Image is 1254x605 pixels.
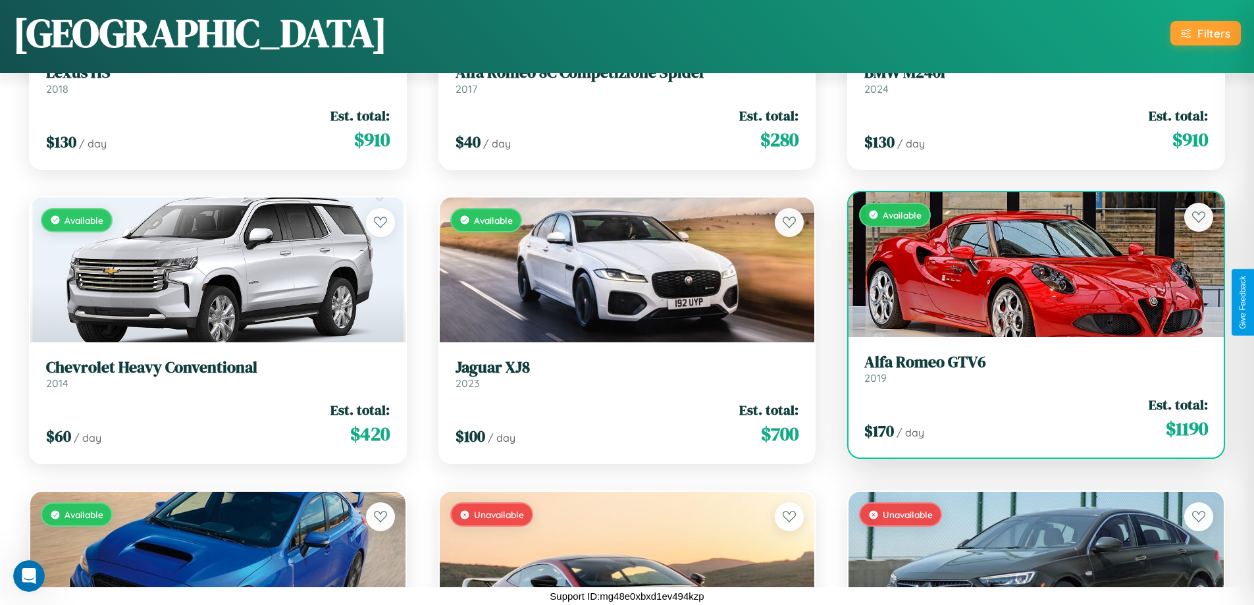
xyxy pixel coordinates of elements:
h3: Chevrolet Heavy Conventional [46,358,390,377]
span: 2018 [46,82,68,95]
span: 2019 [864,371,887,384]
span: Est. total: [1149,106,1208,125]
span: 2023 [456,377,479,390]
span: / day [897,137,925,150]
span: $ 700 [761,421,798,447]
span: Available [883,209,922,221]
a: BMW M240i2024 [864,63,1208,95]
span: $ 280 [760,126,798,153]
h3: Alfa Romeo 8C Competizione Spider [456,63,799,82]
span: $ 40 [456,131,481,153]
h3: Alfa Romeo GTV6 [864,353,1208,372]
p: Support ID: mg48e0xbxd1ev494kzp [550,587,704,605]
span: $ 60 [46,425,71,447]
div: Filters [1197,26,1230,40]
span: Unavailable [883,509,933,520]
span: $ 420 [350,421,390,447]
span: Est. total: [330,400,390,419]
h3: BMW M240i [864,63,1208,82]
span: Available [474,215,513,226]
span: Est. total: [1149,395,1208,414]
h3: Jaguar XJ8 [456,358,799,377]
span: $ 170 [864,420,894,442]
span: Est. total: [330,106,390,125]
button: Filters [1170,21,1241,45]
a: Alfa Romeo 8C Competizione Spider2017 [456,63,799,95]
span: Est. total: [739,400,798,419]
span: / day [488,431,515,444]
span: $ 100 [456,425,485,447]
span: $ 130 [46,131,76,153]
iframe: Intercom live chat [13,560,45,592]
a: Chevrolet Heavy Conventional2014 [46,358,390,390]
span: $ 910 [354,126,390,153]
a: Alfa Romeo GTV62019 [864,353,1208,385]
h1: [GEOGRAPHIC_DATA] [13,6,387,60]
a: Jaguar XJ82023 [456,358,799,390]
span: $ 1190 [1166,415,1208,442]
div: Give Feedback [1238,276,1247,329]
span: Est. total: [739,106,798,125]
span: Unavailable [474,509,524,520]
span: 2024 [864,82,889,95]
span: / day [483,137,511,150]
span: $ 910 [1172,126,1208,153]
span: / day [79,137,107,150]
span: 2017 [456,82,477,95]
a: Lexus HS2018 [46,63,390,95]
span: / day [74,431,101,444]
span: Available [65,215,103,226]
span: 2014 [46,377,68,390]
span: / day [897,426,924,439]
h3: Lexus HS [46,63,390,82]
span: Available [65,509,103,520]
span: $ 130 [864,131,895,153]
